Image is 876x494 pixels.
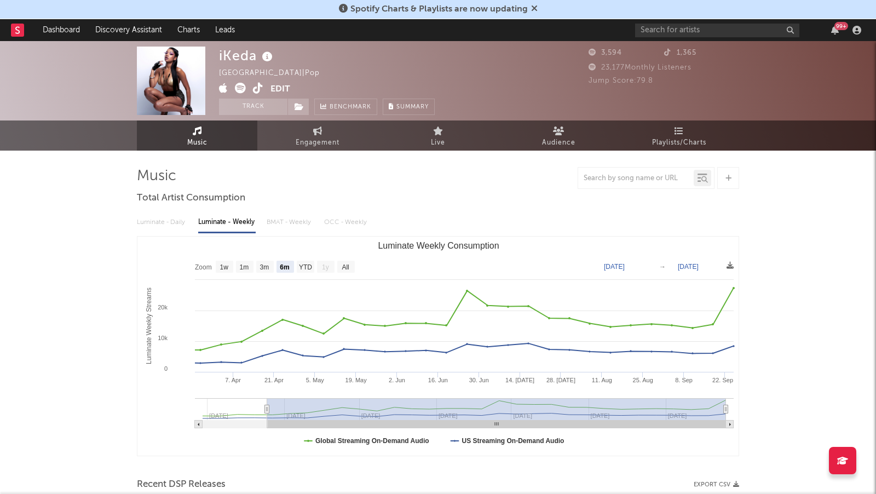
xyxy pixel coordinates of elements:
a: Live [378,120,498,151]
span: Recent DSP Releases [137,478,226,491]
span: 23,177 Monthly Listeners [589,64,691,71]
text: 2. Jun [389,377,405,383]
text: 14. [DATE] [505,377,534,383]
text: Zoom [195,263,212,271]
text: Global Streaming On-Demand Audio [315,437,429,445]
text: 0 [164,365,168,372]
text: 6m [280,263,289,271]
text: All [342,263,349,271]
text: 21. Apr [264,377,284,383]
text: [DATE] [604,263,625,271]
text: 30. Jun [469,377,489,383]
span: Engagement [296,136,339,150]
span: Spotify Charts & Playlists are now updating [350,5,528,14]
span: 3,594 [589,49,622,56]
span: Music [187,136,208,150]
text: 1y [322,263,329,271]
text: 5. May [306,377,325,383]
text: → [659,263,666,271]
a: Music [137,120,257,151]
text: 8. Sep [675,377,693,383]
text: YTD [299,263,312,271]
div: Luminate - Weekly [198,213,256,232]
button: 99+ [831,26,839,35]
span: Summary [396,104,429,110]
text: 20k [158,304,168,311]
input: Search for artists [635,24,799,37]
text: 7. Apr [225,377,241,383]
input: Search by song name or URL [578,174,694,183]
span: Benchmark [330,101,371,114]
text: Luminate Weekly Streams [145,288,153,364]
button: Edit [270,83,290,96]
span: Audience [542,136,575,150]
div: [GEOGRAPHIC_DATA] | Pop [219,67,332,80]
span: 1,365 [664,49,696,56]
text: 28. [DATE] [546,377,575,383]
text: 1w [220,263,229,271]
a: Dashboard [35,19,88,41]
button: Track [219,99,287,115]
span: Playlists/Charts [652,136,706,150]
text: [DATE] [678,263,699,271]
button: Summary [383,99,435,115]
text: 22. Sep [712,377,733,383]
span: Jump Score: 79.8 [589,77,653,84]
a: Benchmark [314,99,377,115]
a: Playlists/Charts [619,120,739,151]
text: 3m [260,263,269,271]
span: Live [431,136,445,150]
div: 99 + [834,22,848,30]
div: iKeda [219,47,275,65]
span: Dismiss [531,5,538,14]
a: Engagement [257,120,378,151]
text: 10k [158,335,168,341]
text: 11. Aug [592,377,612,383]
a: Discovery Assistant [88,19,170,41]
text: 1m [240,263,249,271]
text: US Streaming On-Demand Audio [462,437,564,445]
a: Leads [208,19,243,41]
text: 16. Jun [428,377,448,383]
text: 25. Aug [633,377,653,383]
text: Luminate Weekly Consumption [378,241,499,250]
span: Total Artist Consumption [137,192,245,205]
a: Charts [170,19,208,41]
button: Export CSV [694,481,739,488]
svg: Luminate Weekly Consumption [137,237,739,456]
a: Audience [498,120,619,151]
text: 19. May [345,377,367,383]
